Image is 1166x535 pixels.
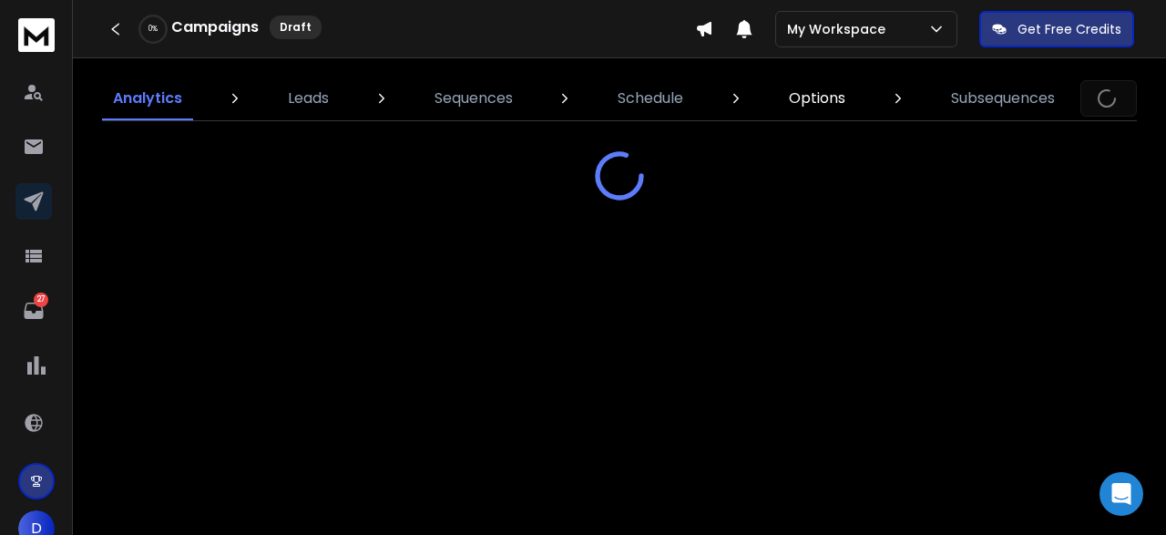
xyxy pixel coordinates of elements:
p: Get Free Credits [1018,20,1121,38]
div: Draft [270,15,322,39]
p: Schedule [618,87,683,109]
h1: Campaigns [171,16,259,38]
a: Schedule [607,77,694,120]
p: 0 % [148,24,158,35]
a: Leads [277,77,340,120]
p: Sequences [435,87,513,109]
p: Analytics [113,87,182,109]
p: Subsequences [951,87,1055,109]
a: Analytics [102,77,193,120]
a: 27 [15,293,52,329]
button: Get Free Credits [979,11,1134,47]
p: 27 [34,293,48,307]
p: Options [789,87,845,109]
a: Subsequences [940,77,1066,120]
a: Options [778,77,856,120]
a: Sequences [424,77,524,120]
img: logo [18,18,55,52]
div: Open Intercom Messenger [1100,472,1143,516]
p: Leads [288,87,329,109]
p: My Workspace [787,20,893,38]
